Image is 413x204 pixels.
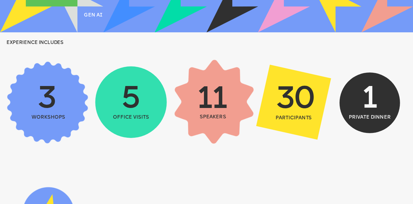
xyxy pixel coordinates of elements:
[38,84,57,115] span: 3
[6,40,64,45] span: experience includes
[349,115,391,120] span: private dinner
[196,84,227,115] span: 11
[100,13,103,18] span: i
[84,13,103,18] span: Gen a
[200,115,226,120] span: speakers
[113,115,149,120] span: office visits
[32,115,65,120] span: workshops
[361,84,378,115] span: 1
[276,116,312,121] span: participants
[121,84,141,115] span: 5
[276,84,313,115] span: 30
